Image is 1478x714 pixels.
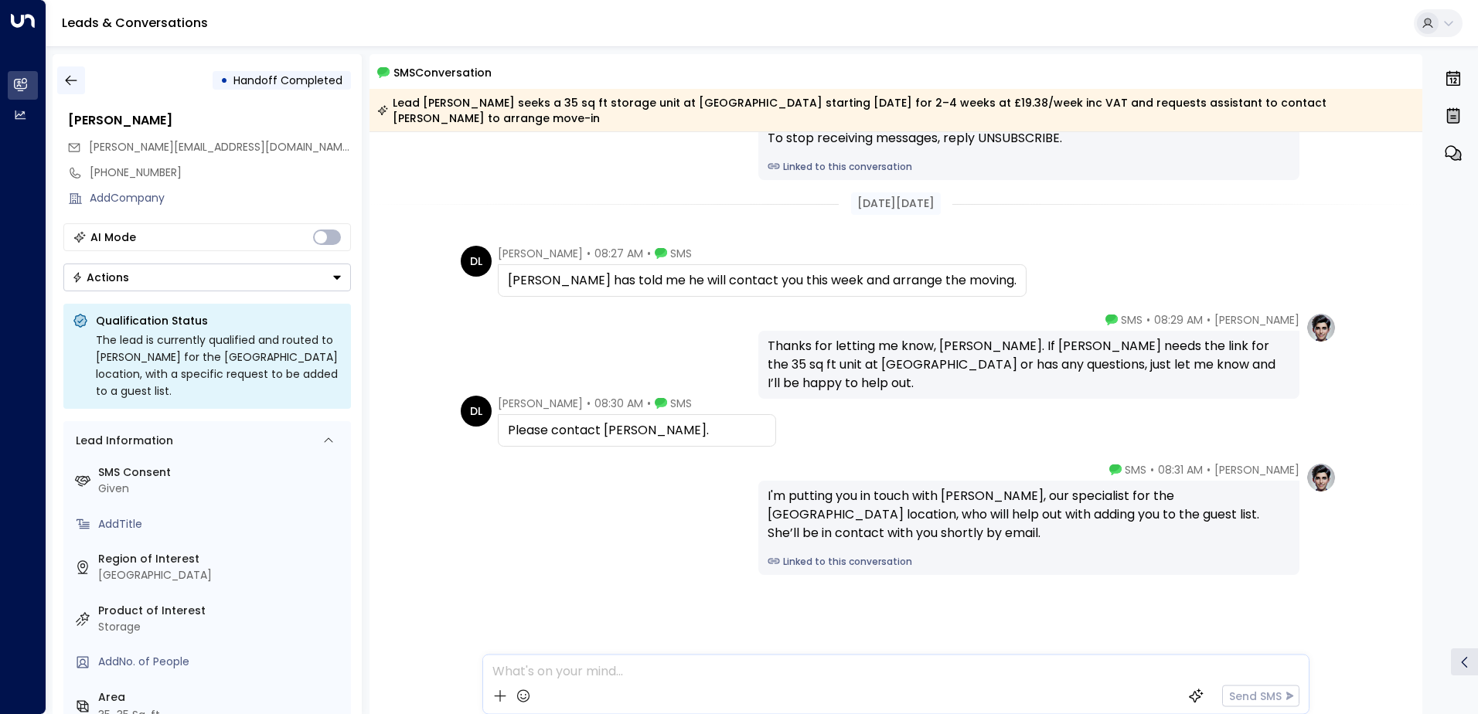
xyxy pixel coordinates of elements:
[63,263,351,291] button: Actions
[72,270,129,284] div: Actions
[89,139,351,155] span: diana.laird555@yahoo.com
[1154,312,1203,328] span: 08:29 AM
[96,331,342,399] div: The lead is currently qualified and routed to [PERSON_NAME] for the [GEOGRAPHIC_DATA] location, w...
[1125,462,1146,478] span: SMS
[498,246,583,261] span: [PERSON_NAME]
[393,63,492,81] span: SMS Conversation
[89,139,352,155] span: [PERSON_NAME][EMAIL_ADDRESS][DOMAIN_NAME]
[508,421,766,440] div: Please contact [PERSON_NAME].
[670,246,692,261] span: SMS
[461,246,492,277] div: DL
[68,111,351,130] div: [PERSON_NAME]
[220,66,228,94] div: •
[90,229,136,245] div: AI Mode
[670,396,692,411] span: SMS
[647,246,651,261] span: •
[98,603,345,619] label: Product of Interest
[62,14,208,32] a: Leads & Conversations
[768,555,1290,569] a: Linked to this conversation
[1150,462,1154,478] span: •
[96,313,342,328] p: Qualification Status
[98,516,345,532] div: AddTitle
[90,190,351,206] div: AddCompany
[1158,462,1203,478] span: 08:31 AM
[851,192,941,215] div: [DATE][DATE]
[1207,312,1211,328] span: •
[508,271,1017,290] div: [PERSON_NAME] has told me he will contact you this week and arrange the moving.
[498,396,583,411] span: [PERSON_NAME]
[1146,312,1150,328] span: •
[594,396,643,411] span: 08:30 AM
[768,487,1290,542] div: I'm putting you in touch with [PERSON_NAME], our specialist for the [GEOGRAPHIC_DATA] location, w...
[461,396,492,427] div: DL
[98,654,345,670] div: AddNo. of People
[1214,312,1299,328] span: [PERSON_NAME]
[594,246,643,261] span: 08:27 AM
[1207,462,1211,478] span: •
[98,619,345,635] div: Storage
[70,433,173,449] div: Lead Information
[647,396,651,411] span: •
[587,396,591,411] span: •
[98,464,345,481] label: SMS Consent
[98,551,345,567] label: Region of Interest
[377,95,1414,126] div: Lead [PERSON_NAME] seeks a 35 sq ft storage unit at [GEOGRAPHIC_DATA] starting [DATE] for 2–4 wee...
[63,263,351,291] div: Button group with a nested menu
[768,160,1290,174] a: Linked to this conversation
[1214,462,1299,478] span: [PERSON_NAME]
[587,246,591,261] span: •
[233,73,342,88] span: Handoff Completed
[768,337,1290,393] div: Thanks for letting me know, [PERSON_NAME]. If [PERSON_NAME] needs the link for the 35 sq ft unit ...
[98,567,345,583] div: [GEOGRAPHIC_DATA]
[1306,462,1337,493] img: profile-logo.png
[1121,312,1143,328] span: SMS
[98,689,345,705] label: Area
[98,481,345,497] div: Given
[90,165,351,181] div: [PHONE_NUMBER]
[1306,312,1337,343] img: profile-logo.png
